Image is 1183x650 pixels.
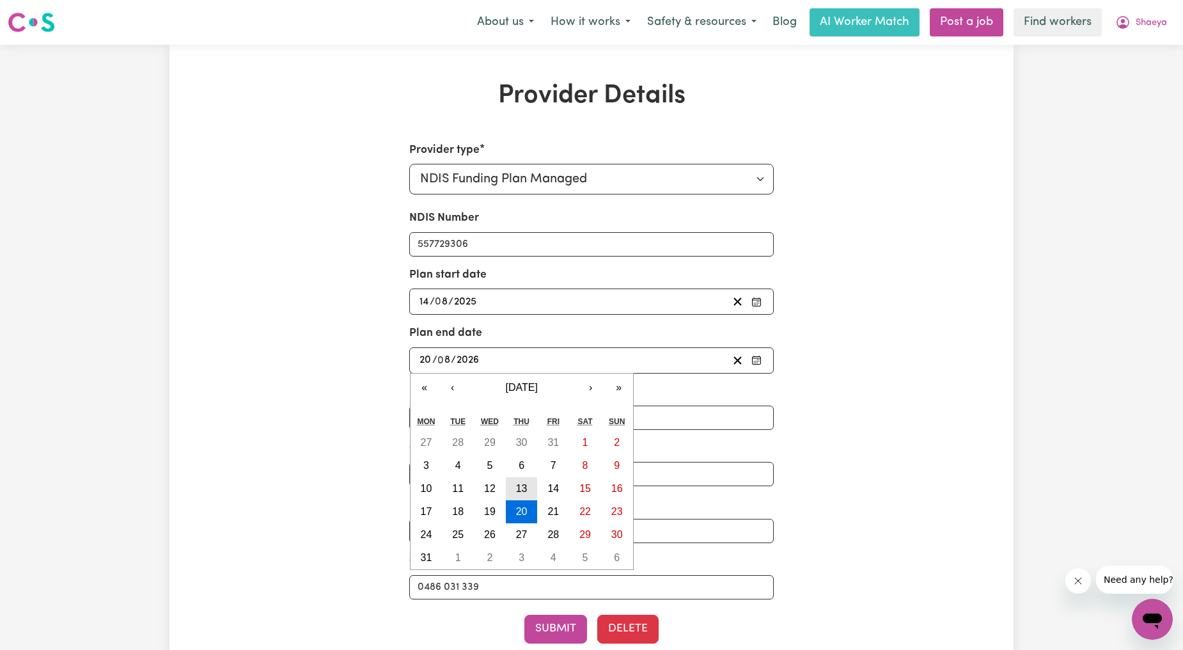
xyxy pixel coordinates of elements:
[579,483,591,494] abbr: 15 August 2026
[569,546,601,569] button: 5 September 2026
[728,293,748,310] button: Clear plan start date
[411,523,443,546] button: 24 August 2026
[810,8,920,36] a: AI Worker Match
[513,417,529,426] abbr: Thursday
[409,210,479,226] label: NDIS Number
[516,529,528,540] abbr: 27 August 2026
[484,437,496,448] abbr: 29 July 2026
[484,483,496,494] abbr: 12 August 2026
[579,529,591,540] abbr: 29 August 2026
[577,374,605,402] button: ›
[583,437,588,448] abbr: 1 August 2026
[452,437,464,448] abbr: 28 July 2026
[569,454,601,477] button: 8 August 2026
[474,454,506,477] button: 5 August 2026
[748,293,765,310] button: Pick your plan start date
[418,417,435,426] abbr: Monday
[474,523,506,546] button: 26 August 2026
[506,546,538,569] button: 3 September 2026
[583,460,588,471] abbr: 8 August 2026
[409,519,774,543] input: e.g. nat.mc@myplanmanager.com.au
[524,615,587,643] button: Submit
[506,477,538,500] button: 13 August 2026
[409,462,774,486] input: e.g. Natasha McElhone
[605,374,633,402] button: »
[547,529,559,540] abbr: 28 August 2026
[455,552,461,563] abbr: 1 September 2026
[452,506,464,517] abbr: 18 August 2026
[611,483,623,494] abbr: 16 August 2026
[601,454,633,477] button: 9 August 2026
[421,483,432,494] abbr: 10 August 2026
[601,477,633,500] button: 16 August 2026
[421,552,432,563] abbr: 31 August 2026
[611,529,623,540] abbr: 30 August 2026
[516,506,528,517] abbr: 20 August 2026
[435,297,441,307] span: 0
[506,431,538,454] button: 30 July 2026
[597,615,659,643] button: Delete
[430,296,435,308] span: /
[537,523,569,546] button: 28 August 2026
[506,454,538,477] button: 6 August 2026
[1014,8,1102,36] a: Find workers
[728,352,748,369] button: Clear plan end date
[411,374,439,402] button: «
[484,529,496,540] abbr: 26 August 2026
[1096,566,1173,594] iframe: Message from company
[537,546,569,569] button: 4 September 2026
[437,355,444,365] span: 0
[411,431,443,454] button: 27 July 2026
[601,431,633,454] button: 2 August 2026
[601,500,633,523] button: 23 August 2026
[421,506,432,517] abbr: 17 August 2026
[442,546,474,569] button: 1 September 2026
[467,374,577,402] button: [DATE]
[569,523,601,546] button: 29 August 2026
[474,431,506,454] button: 29 July 2026
[1065,568,1091,594] iframe: Close message
[442,431,474,454] button: 28 July 2026
[438,352,451,369] input: --
[409,325,482,342] label: Plan end date
[519,460,524,471] abbr: 6 August 2026
[516,437,528,448] abbr: 30 July 2026
[8,9,77,19] span: Need any help?
[505,382,537,393] span: [DATE]
[930,8,1003,36] a: Post a job
[639,9,765,36] button: Safety & resources
[452,529,464,540] abbr: 25 August 2026
[456,352,480,369] input: ----
[579,506,591,517] abbr: 22 August 2026
[435,293,448,310] input: --
[474,546,506,569] button: 2 September 2026
[519,552,524,563] abbr: 3 September 2026
[409,384,529,400] label: Name of plan manager
[451,354,456,366] span: /
[614,552,620,563] abbr: 6 September 2026
[448,296,453,308] span: /
[432,354,437,366] span: /
[1132,599,1173,640] iframe: Button to launch messaging window
[547,437,559,448] abbr: 31 July 2026
[409,267,487,283] label: Plan start date
[442,523,474,546] button: 25 August 2026
[442,454,474,477] button: 4 August 2026
[453,293,478,310] input: ----
[469,9,542,36] button: About us
[506,500,538,523] button: 20 August 2026
[547,483,559,494] abbr: 14 August 2026
[577,417,592,426] abbr: Saturday
[409,232,774,257] input: Enter your NDIS number
[439,374,467,402] button: ‹
[551,460,556,471] abbr: 7 August 2026
[8,11,55,34] img: Careseekers logo
[409,575,774,599] input: e.g. 0412 345 678
[614,460,620,471] abbr: 9 August 2026
[537,477,569,500] button: 14 August 2026
[409,496,581,513] label: Email where invoices can be sent
[411,477,443,500] button: 10 August 2026
[551,552,556,563] abbr: 4 September 2026
[516,483,528,494] abbr: 13 August 2026
[409,553,493,570] label: Contact number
